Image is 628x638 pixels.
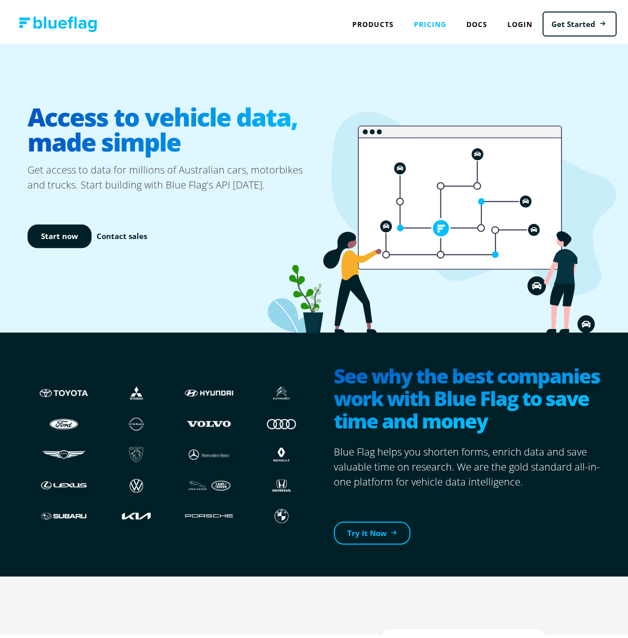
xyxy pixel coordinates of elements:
img: Porshce logo [183,502,235,521]
img: Subaru logo [38,502,90,521]
img: JLR logo [183,472,235,491]
h1: Access to vehicle data, made simple [28,92,318,158]
div: Products [342,10,404,30]
img: Mistubishi logo [110,379,163,398]
a: Contact sales [97,226,147,238]
img: Lexus logo [38,472,90,491]
img: Volkswagen logo [110,472,163,491]
img: Ford logo [38,410,90,429]
img: Genesis logo [38,441,90,460]
img: Kia logo [110,502,163,521]
a: Pricing [404,10,456,30]
img: Hyundai logo [183,379,235,398]
p: Get access to data for millions of Australian cars, motorbikes and trucks. Start building with Bl... [28,158,318,188]
img: Citroen logo [255,379,308,398]
a: Docs [456,10,497,30]
img: Renault logo [255,441,308,460]
img: Honda logo [255,472,308,491]
img: Toyota logo [38,379,90,398]
img: Volvo logo [183,410,235,429]
a: Login to Blue Flag application [497,10,542,30]
img: Peugeot logo [110,441,163,460]
a: Try It Now [334,517,410,541]
img: Nissan logo [110,410,163,429]
img: Audi logo [255,410,308,429]
img: BMW logo [255,502,308,521]
img: Blue Flag logo [19,12,97,28]
a: Get Started [542,7,616,33]
h2: See why the best companies work with Blue Flag to save time and money [334,360,608,430]
a: Start now [28,220,92,244]
img: Mercedes logo [183,441,235,460]
p: Blue Flag helps you shorten forms, enrich data and save valuable time on research. We are the gol... [334,440,608,485]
